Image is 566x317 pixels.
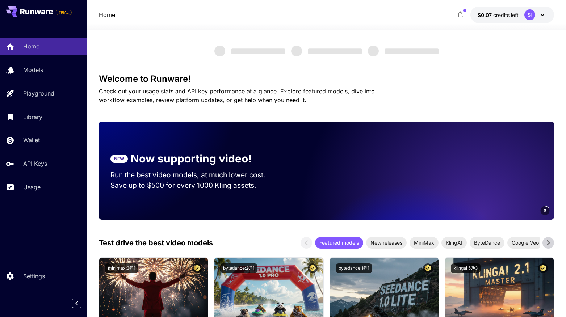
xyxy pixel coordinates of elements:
div: Collapse sidebar [77,297,87,310]
button: Collapse sidebar [72,299,81,308]
div: SI [524,9,535,20]
span: TRIAL [56,10,71,15]
span: New releases [366,239,407,246]
p: API Keys [23,159,47,168]
p: NEW [114,156,124,162]
button: bytedance:1@1 [336,263,372,273]
button: $0.06758SI [470,7,554,23]
p: Models [23,65,43,74]
p: Test drive the best video models [99,237,213,248]
span: credits left [493,12,519,18]
span: 5 [544,208,546,213]
span: Check out your usage stats and API key performance at a glance. Explore featured models, dive int... [99,88,375,103]
div: New releases [366,237,407,249]
p: Settings [23,272,45,280]
button: bytedance:2@1 [220,263,257,273]
div: Featured models [315,237,363,249]
div: MiniMax [410,237,439,249]
p: Usage [23,183,41,191]
span: Add your payment card to enable full platform functionality. [56,8,72,17]
nav: breadcrumb [99,10,115,19]
button: Certified Model – Vetted for best performance and includes a commercial license. [308,263,318,273]
button: klingai:5@3 [451,263,481,273]
span: Featured models [315,239,363,246]
div: ByteDance [470,237,504,249]
span: $0.07 [478,12,493,18]
span: MiniMax [410,239,439,246]
button: Certified Model – Vetted for best performance and includes a commercial license. [423,263,433,273]
span: KlingAI [441,239,467,246]
div: $0.06758 [478,11,519,19]
span: ByteDance [470,239,504,246]
p: Playground [23,89,54,98]
p: Now supporting video! [131,151,252,167]
p: Home [23,42,39,51]
p: Run the best video models, at much lower cost. [110,170,279,180]
span: Google Veo [507,239,543,246]
p: Save up to $500 for every 1000 Kling assets. [110,180,279,191]
div: Google Veo [507,237,543,249]
button: minimax:3@1 [105,263,138,273]
h3: Welcome to Runware! [99,74,554,84]
p: Library [23,113,42,121]
a: Home [99,10,115,19]
div: KlingAI [441,237,467,249]
button: Certified Model – Vetted for best performance and includes a commercial license. [538,263,548,273]
p: Wallet [23,136,40,144]
button: Certified Model – Vetted for best performance and includes a commercial license. [192,263,202,273]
